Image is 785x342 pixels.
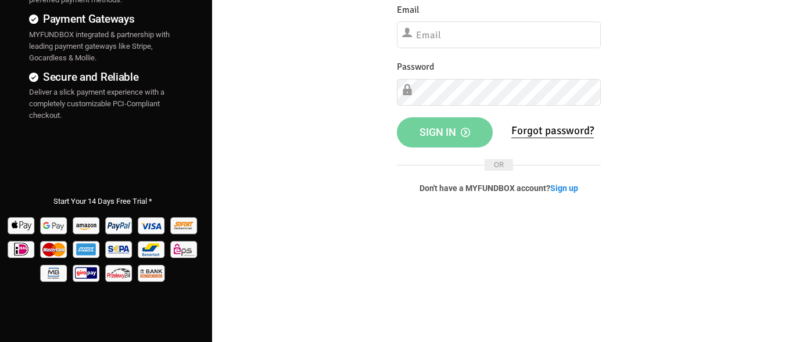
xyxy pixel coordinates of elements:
[397,60,434,74] label: Password
[6,213,37,237] img: Apple Pay
[104,261,135,285] img: p24 Pay
[6,237,37,261] img: Ideal Pay
[169,237,200,261] img: EPS Pay
[29,10,177,27] h4: Payment Gateways
[71,237,102,261] img: american_express Pay
[397,21,601,48] input: Email
[29,30,170,62] span: MYFUNDBOX integrated & partnership with leading payment gateways like Stripe, Gocardless & Mollie.
[420,126,470,138] span: Sign in
[137,213,167,237] img: Visa
[397,3,420,17] label: Email
[137,237,167,261] img: Bancontact Pay
[550,183,578,193] a: Sign up
[71,213,102,237] img: Amazon
[169,213,200,237] img: Sofort Pay
[397,182,601,194] p: Don't have a MYFUNDBOX account?
[29,88,164,120] span: Deliver a slick payment experience with a completely customizable PCI-Compliant checkout.
[511,124,594,138] a: Forgot password?
[39,213,70,237] img: Google Pay
[397,117,493,147] button: Sign in
[137,261,167,285] img: banktransfer
[39,261,70,285] img: mb Pay
[104,213,135,237] img: Paypal
[39,237,70,261] img: Mastercard Pay
[104,237,135,261] img: sepa Pay
[71,261,102,285] img: giropay
[29,69,177,85] h4: Secure and Reliable
[485,159,513,171] span: OR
